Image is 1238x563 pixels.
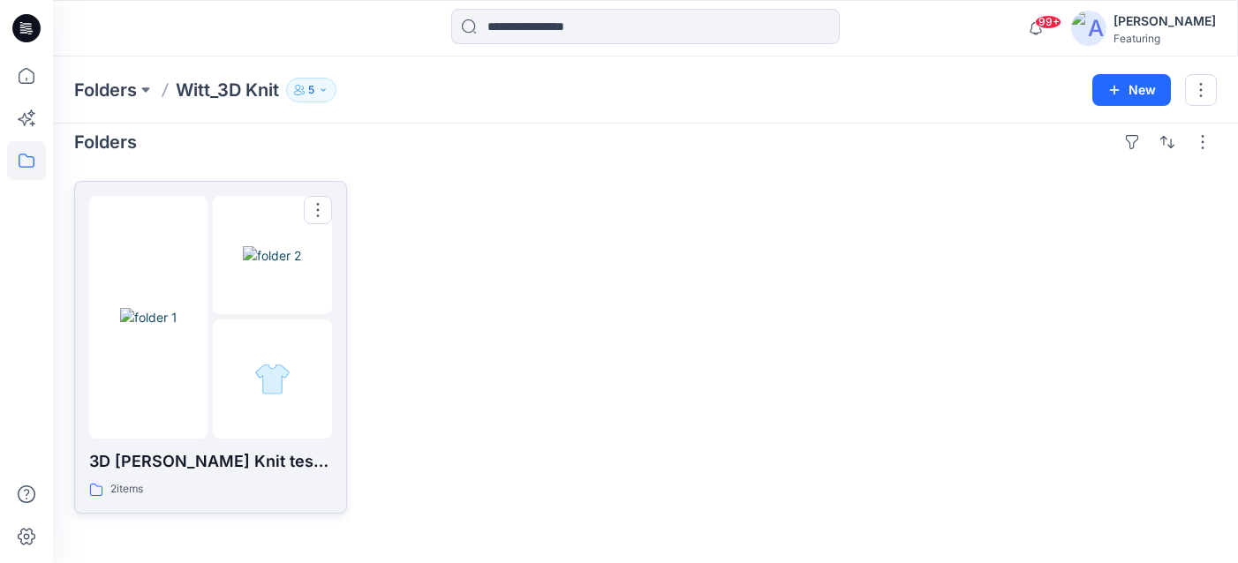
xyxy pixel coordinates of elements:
img: folder 3 [254,361,291,397]
button: New [1092,74,1171,106]
a: Folders [74,78,137,102]
p: Witt_3D Knit [176,78,279,102]
button: 5 [286,78,336,102]
h4: Folders [74,131,137,153]
a: folder 1folder 2folder 33D [PERSON_NAME] Knit test Board2items [74,181,347,514]
span: 99+ [1035,15,1061,29]
p: 3D [PERSON_NAME] Knit test Board [89,449,332,474]
img: folder 1 [120,308,177,327]
div: Featuring [1113,32,1216,45]
div: [PERSON_NAME] [1113,11,1216,32]
img: avatar [1071,11,1106,46]
p: 5 [308,80,314,100]
img: folder 2 [243,246,301,265]
p: 2 items [110,480,143,499]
